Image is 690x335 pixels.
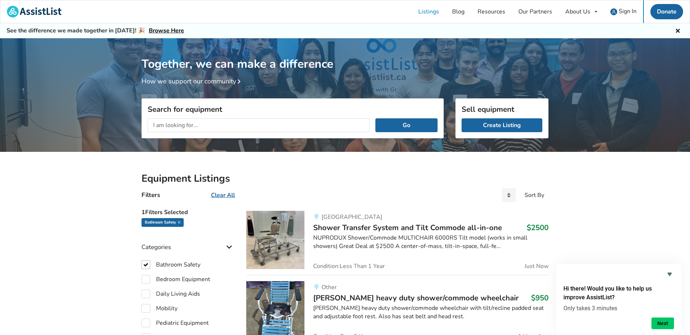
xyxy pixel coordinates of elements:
[471,0,512,23] a: Resources
[313,222,502,233] span: Shower Transfer System and Tilt Commode all-in-one
[375,118,438,132] button: Go
[141,77,243,86] a: How we support our community
[149,27,184,35] a: Browse Here
[141,319,209,327] label: Pediatric Equipment
[525,192,544,198] div: Sort By
[651,318,674,329] button: Next question
[7,6,61,17] img: assistlist-logo
[462,105,542,114] h3: Sell equipment
[563,284,674,302] h2: Hi there! Would you like to help us improve AssistList?
[527,223,549,232] h3: $2500
[565,9,590,15] div: About Us
[141,260,200,269] label: Bathroom Safety
[512,0,559,23] a: Our Partners
[141,205,235,218] h5: 1 Filters Selected
[148,105,438,114] h3: Search for equipment
[313,234,549,251] div: NUPRODUX Shower/Commode MULTICHAIR 6000RS Tilt model (works in small showers) Great Deal at $2500...
[313,293,519,303] span: [PERSON_NAME] heavy duty shower/commode wheelchair
[148,118,370,132] input: I am looking for...
[665,270,674,279] button: Hide survey
[141,229,235,255] div: Categories
[141,218,184,227] div: Bathroom Safety
[604,0,643,23] a: user icon Sign In
[650,4,683,19] a: Donate
[211,191,235,199] u: Clear All
[141,172,549,185] h2: Equipment Listings
[462,118,542,132] a: Create Listing
[141,38,549,71] h1: Together, we can make a difference
[141,289,200,298] label: Daily Living Aids
[446,0,471,23] a: Blog
[412,0,446,23] a: Listings
[563,270,674,329] div: Hi there! Would you like to help us improve AssistList?
[563,305,674,312] p: Only takes 3 minutes
[141,275,210,284] label: Bedroom Equipment
[246,211,549,275] a: bathroom safety-shower transfer system and tilt commode all-in-one[GEOGRAPHIC_DATA]Shower Transfe...
[610,8,617,15] img: user icon
[313,304,549,321] div: [PERSON_NAME] heavy duty shower/commode wheelchair with tilt/recline padded seat and adjustable f...
[313,263,385,269] span: Condition: Less Than 1 Year
[322,213,382,221] span: [GEOGRAPHIC_DATA]
[141,304,178,313] label: Mobility
[322,283,337,291] span: Other
[7,27,184,35] h5: See the difference we made together in [DATE]! 🎉
[141,191,160,199] h4: Filters
[525,263,549,269] span: Just Now
[619,7,637,15] span: Sign In
[531,293,549,303] h3: $950
[246,211,304,269] img: bathroom safety-shower transfer system and tilt commode all-in-one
